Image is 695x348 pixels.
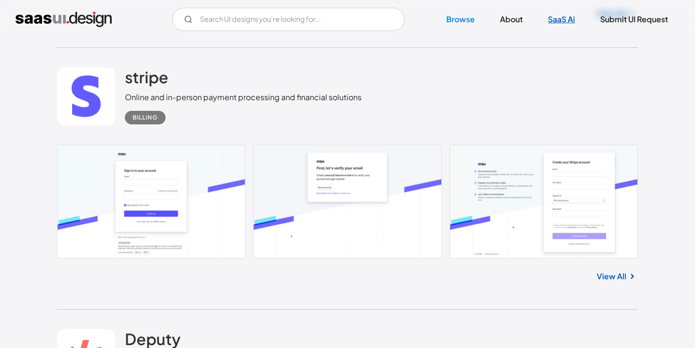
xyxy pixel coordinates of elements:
a: SaaS Ai [536,9,587,30]
h2: stripe [125,67,168,87]
a: home [15,12,112,27]
a: View All [597,271,626,282]
a: Submit UI Request [589,9,680,30]
a: stripe [125,67,168,91]
form: Email Form [172,8,405,31]
a: Browse [435,9,486,30]
div: Online and in-person payment processing and financial solutions [125,91,362,103]
a: About [488,9,534,30]
input: Search UI designs you're looking for... [172,8,405,31]
div: Billing [133,112,158,123]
